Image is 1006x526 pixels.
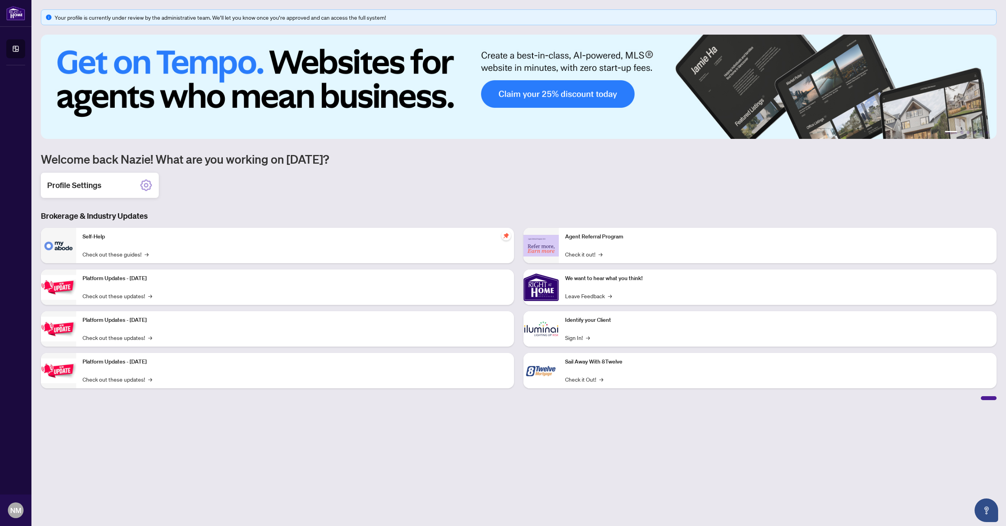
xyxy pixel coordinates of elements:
[148,333,152,342] span: →
[986,131,989,134] button: 6
[83,274,508,283] p: Platform Updates - [DATE]
[565,250,602,258] a: Check it out!→
[41,358,76,383] img: Platform Updates - June 23, 2025
[55,13,991,22] div: Your profile is currently under review by the administrative team. We’ll let you know once you’re...
[565,274,990,283] p: We want to hear what you think!
[523,353,559,388] img: Sail Away With 8Twelve
[501,231,511,240] span: pushpin
[83,233,508,241] p: Self-Help
[586,333,590,342] span: →
[565,333,590,342] a: Sign In!→
[523,269,559,305] img: We want to hear what you think!
[41,275,76,300] img: Platform Updates - July 21, 2025
[41,210,997,221] h3: Brokerage & Industry Updates
[41,228,76,263] img: Self-Help
[148,375,152,384] span: →
[945,131,957,134] button: 1
[565,375,603,384] a: Check it Out!→
[47,180,101,191] h2: Profile Settings
[10,505,21,516] span: NM
[6,6,25,20] img: logo
[973,131,976,134] button: 4
[523,311,559,347] img: Identify your Client
[83,333,152,342] a: Check out these updates!→
[148,292,152,300] span: →
[83,316,508,325] p: Platform Updates - [DATE]
[565,233,990,241] p: Agent Referral Program
[46,15,51,20] span: info-circle
[598,250,602,258] span: →
[599,375,603,384] span: →
[145,250,149,258] span: →
[979,131,982,134] button: 5
[565,316,990,325] p: Identify your Client
[565,358,990,366] p: Sail Away With 8Twelve
[83,292,152,300] a: Check out these updates!→
[565,292,612,300] a: Leave Feedback→
[975,498,998,522] button: Open asap
[608,292,612,300] span: →
[83,250,149,258] a: Check out these guides!→
[967,131,970,134] button: 3
[523,235,559,257] img: Agent Referral Program
[41,317,76,341] img: Platform Updates - July 8, 2025
[41,151,997,166] h1: Welcome back Nazie! What are you working on [DATE]?
[960,131,964,134] button: 2
[41,35,997,139] img: Slide 0
[83,358,508,366] p: Platform Updates - [DATE]
[83,375,152,384] a: Check out these updates!→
